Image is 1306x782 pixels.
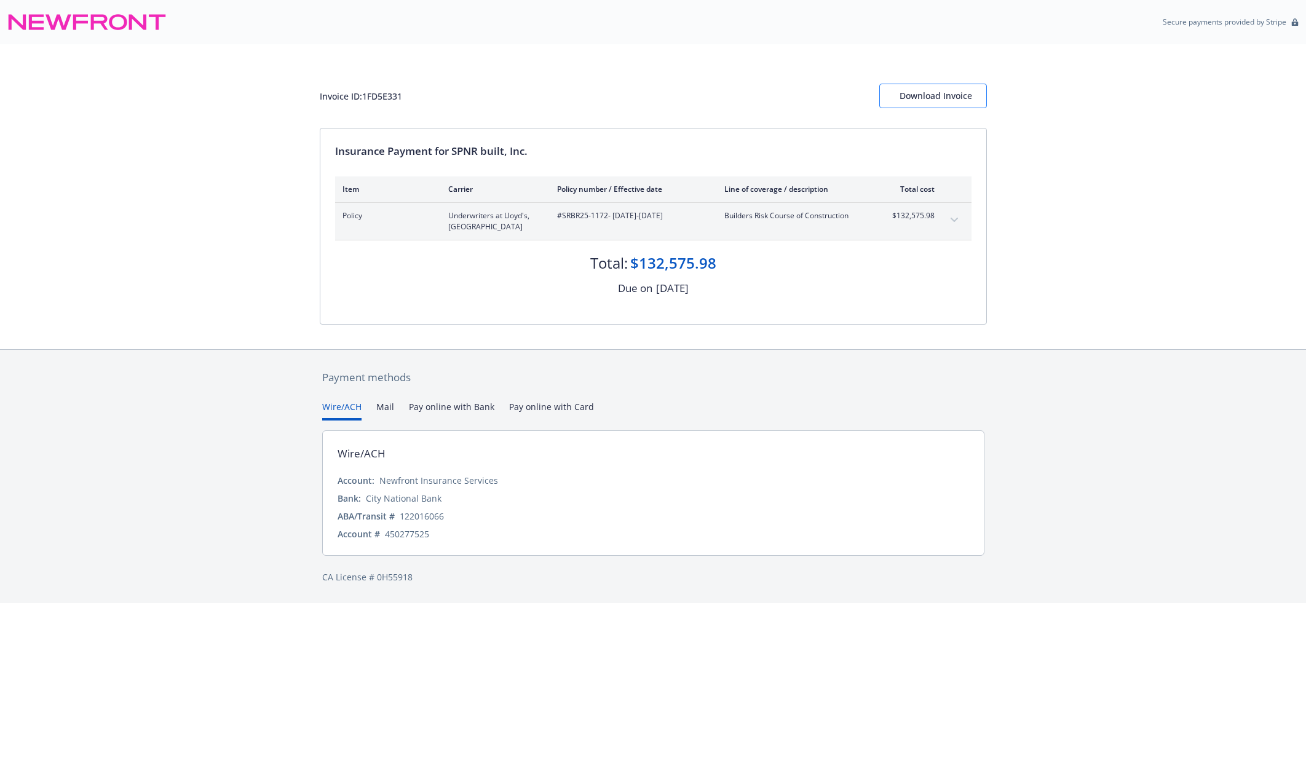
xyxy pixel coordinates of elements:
div: Invoice ID: 1FD5E331 [320,90,402,103]
div: City National Bank [366,492,441,505]
div: [DATE] [656,280,689,296]
span: Underwriters at Lloyd's, [GEOGRAPHIC_DATA] [448,210,537,232]
div: Line of coverage / description [724,184,869,194]
span: #SRBR25-1172 - [DATE]-[DATE] [557,210,705,221]
button: Pay online with Card [509,400,594,421]
div: Item [342,184,429,194]
button: Wire/ACH [322,400,362,421]
div: ABA/Transit # [338,510,395,523]
div: 122016066 [400,510,444,523]
div: Policy number / Effective date [557,184,705,194]
div: Wire/ACH [338,446,386,462]
div: Download Invoice [900,84,967,108]
div: CA License # 0H55918 [322,571,984,583]
div: Total cost [888,184,935,194]
div: 450277525 [385,527,429,540]
span: Policy [342,210,429,221]
div: PolicyUnderwriters at Lloyd's, [GEOGRAPHIC_DATA]#SRBR25-1172- [DATE]-[DATE]Builders Risk Course o... [335,203,972,240]
button: expand content [944,210,964,230]
span: Builders Risk Course of Construction [724,210,869,221]
span: $132,575.98 [888,210,935,221]
div: Payment methods [322,369,984,385]
div: Due on [618,280,652,296]
p: Secure payments provided by Stripe [1163,17,1286,27]
div: Bank: [338,492,361,505]
div: Account # [338,527,380,540]
div: Insurance Payment for SPNR built, Inc. [335,143,972,159]
button: Download Invoice [879,84,987,108]
div: Newfront Insurance Services [379,474,498,487]
div: Carrier [448,184,537,194]
button: Mail [376,400,394,421]
div: Total: [590,253,628,274]
button: Pay online with Bank [409,400,494,421]
div: Account: [338,474,374,487]
div: $132,575.98 [630,253,716,274]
